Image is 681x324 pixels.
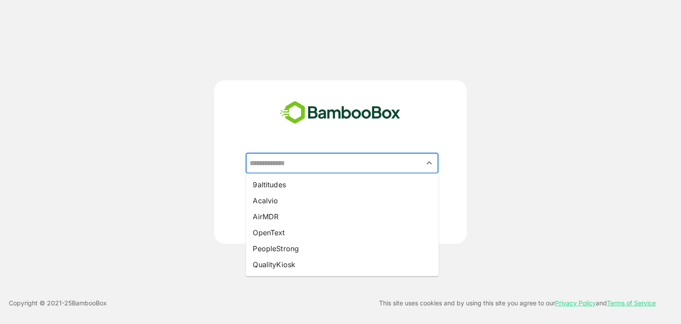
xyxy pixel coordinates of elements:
[246,209,438,225] li: AirMDR
[9,298,107,308] p: Copyright © 2021- 25 BambooBox
[379,298,656,308] p: This site uses cookies and by using this site you agree to our and
[607,299,656,307] a: Terms of Service
[246,241,438,257] li: PeopleStrong
[246,193,438,209] li: Acalvio
[246,257,438,273] li: QualityKiosk
[423,157,435,169] button: Close
[246,177,438,193] li: 9altitudes
[246,225,438,241] li: OpenText
[275,98,405,127] img: bamboobox
[555,299,596,307] a: Privacy Policy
